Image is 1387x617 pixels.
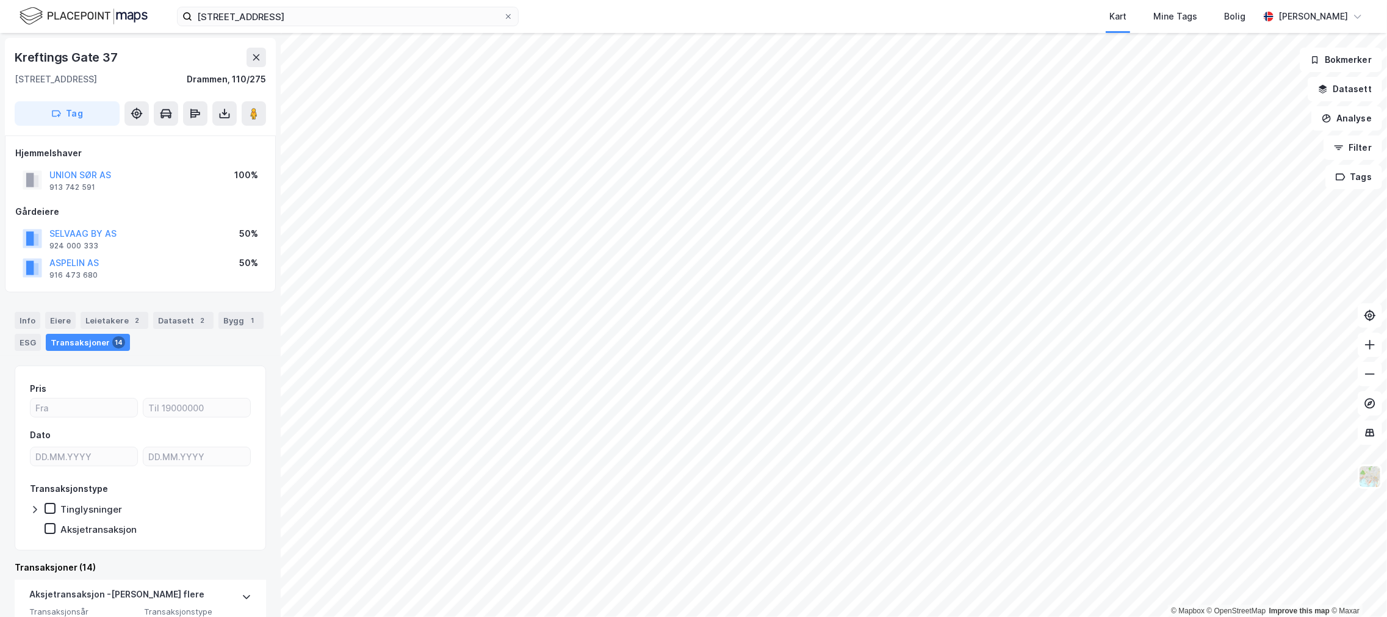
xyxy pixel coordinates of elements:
div: 924 000 333 [49,241,98,251]
div: Info [15,312,40,329]
iframe: Chat Widget [1326,558,1387,617]
a: Mapbox [1171,607,1205,615]
input: Til 19000000 [143,399,250,417]
div: Aksjetransaksjon [60,524,137,535]
div: 916 473 680 [49,270,98,280]
div: Leietakere [81,312,148,329]
div: Transaksjonstype [30,482,108,496]
div: Tinglysninger [60,503,122,515]
div: Hjemmelshaver [15,146,265,161]
div: Transaksjoner (14) [15,560,266,575]
img: Z [1358,465,1382,488]
input: Fra [31,399,137,417]
div: Aksjetransaksjon - [PERSON_NAME] flere [29,587,204,607]
div: [PERSON_NAME] [1278,9,1348,24]
div: Mine Tags [1153,9,1197,24]
div: Gårdeiere [15,204,265,219]
button: Bokmerker [1300,48,1382,72]
div: 1 [247,314,259,327]
a: OpenStreetMap [1207,607,1266,615]
div: 100% [234,168,258,182]
div: ESG [15,334,41,351]
div: 913 742 591 [49,182,95,192]
img: logo.f888ab2527a4732fd821a326f86c7f29.svg [20,5,148,27]
button: Tag [15,101,120,126]
span: Transaksjonstype [144,607,251,617]
div: Pris [30,381,46,396]
div: 2 [131,314,143,327]
div: 14 [112,336,125,348]
button: Datasett [1308,77,1382,101]
div: Bolig [1224,9,1245,24]
button: Filter [1324,135,1382,160]
div: Datasett [153,312,214,329]
div: Dato [30,428,51,442]
div: [STREET_ADDRESS] [15,72,97,87]
div: Kontrollprogram for chat [1326,558,1387,617]
div: 50% [239,226,258,241]
div: Transaksjoner [46,334,130,351]
span: Transaksjonsår [29,607,137,617]
a: Improve this map [1269,607,1330,615]
div: Bygg [218,312,264,329]
input: Søk på adresse, matrikkel, gårdeiere, leietakere eller personer [192,7,503,26]
button: Analyse [1311,106,1382,131]
div: Kreftings Gate 37 [15,48,120,67]
div: Eiere [45,312,76,329]
input: DD.MM.YYYY [143,447,250,466]
button: Tags [1325,165,1382,189]
div: 2 [196,314,209,327]
input: DD.MM.YYYY [31,447,137,466]
div: 50% [239,256,258,270]
div: Kart [1109,9,1126,24]
div: Drammen, 110/275 [187,72,266,87]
